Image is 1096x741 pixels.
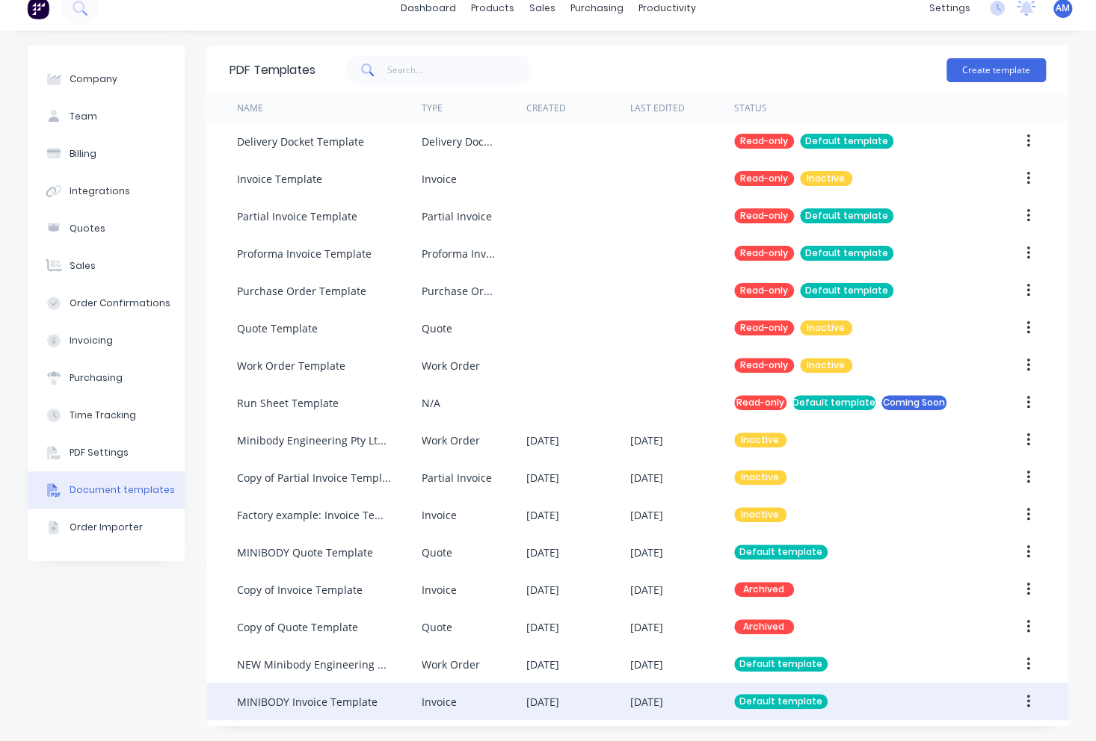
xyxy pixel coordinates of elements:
div: Run Sheet Template [237,395,339,411]
div: [DATE] [526,694,558,710]
div: MINIBODY Invoice Template [237,694,378,710]
div: Archived [734,582,794,597]
div: Type [422,102,443,115]
div: Default template [734,545,828,559]
div: Proforma Invoice Template [237,246,372,261]
div: Inactive [734,432,786,447]
div: [DATE] [630,694,663,710]
div: Quote [422,545,452,560]
div: Default template [792,395,875,410]
div: Integrations [70,185,130,198]
div: Read-only [734,208,794,223]
div: Partial Invoice Template [237,208,357,224]
div: Quote [422,619,452,635]
div: Company [70,72,117,86]
div: Status [734,102,767,115]
div: MINIBODY Quote Template [237,545,373,560]
button: Time Tracking [28,397,185,434]
div: Read-only [734,246,794,261]
div: Work Order Template [237,358,345,373]
div: Invoice [422,507,457,523]
div: [DATE] [526,619,558,635]
div: Sales [70,259,96,273]
div: Invoice [422,582,457,598]
div: Copy of Invoice Template [237,582,363,598]
div: Partial Invoice [422,470,492,486]
button: PDF Settings [28,434,185,471]
div: Default template [800,208,893,223]
button: Document templates [28,471,185,509]
button: Order Importer [28,509,185,546]
button: Create template [946,58,1046,82]
div: Quote [422,320,452,336]
div: [DATE] [630,582,663,598]
div: Archived [734,619,794,634]
div: [DATE] [526,432,558,448]
div: Default template [800,134,893,149]
div: [DATE] [526,470,558,486]
div: Team [70,110,97,123]
div: [DATE] [630,619,663,635]
div: PDF Templates [230,61,315,79]
div: Inactive [734,507,786,522]
div: Factory example: Invoice Template [237,507,392,523]
div: Default template [734,694,828,709]
div: PDF Settings [70,446,129,459]
div: [DATE] [526,582,558,598]
div: Invoicing [70,334,113,347]
div: Purchasing [70,371,123,385]
div: Read-only [734,283,794,298]
div: Created [526,102,565,115]
button: Integrations [28,173,185,210]
div: Work Order [422,432,480,448]
div: Copy of Quote Template [237,619,358,635]
div: Inactive [800,320,852,335]
div: [DATE] [630,470,663,486]
div: Quotes [70,222,105,235]
div: Time Tracking [70,409,136,422]
button: Sales [28,247,185,285]
div: Last Edited [630,102,685,115]
div: Read-only [734,320,794,335]
div: Order Confirmations [70,297,170,310]
div: Partial Invoice [422,208,492,224]
div: NEW Minibody Engineering Work Order [237,657,392,672]
div: [DATE] [630,432,663,448]
div: [DATE] [630,507,663,523]
div: [DATE] [526,657,558,672]
button: Team [28,98,185,135]
button: Purchasing [28,359,185,397]
input: Search... [387,55,533,85]
div: [DATE] [630,545,663,560]
div: Inactive [800,171,852,186]
div: Invoice Template [237,171,322,187]
div: Inactive [800,358,852,373]
div: Work Order [422,358,480,373]
button: Billing [28,135,185,173]
div: Delivery Docket Template [237,134,364,149]
div: Read-only [734,134,794,149]
button: Company [28,61,185,98]
div: Invoice [422,171,457,187]
div: Read-only [734,358,794,373]
div: Quote Template [237,320,318,336]
div: Coming Soon [881,395,947,410]
div: Order Importer [70,521,143,534]
button: Invoicing [28,322,185,359]
div: [DATE] [630,657,663,672]
div: Billing [70,147,96,161]
div: Delivery Docket [422,134,496,149]
div: Invoice [422,694,457,710]
div: Default template [734,657,828,672]
div: Default template [800,246,893,261]
span: AM [1056,1,1070,15]
button: Quotes [28,210,185,247]
div: Purchase Order Template [237,283,366,299]
div: Document templates [70,483,175,497]
div: Purchase Order [422,283,496,299]
div: N/A [422,395,440,411]
div: Proforma Invoice [422,246,496,261]
div: [DATE] [526,507,558,523]
div: Name [237,102,263,115]
div: Read-only [734,171,794,186]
